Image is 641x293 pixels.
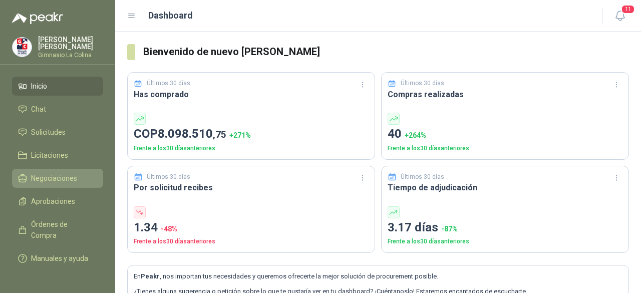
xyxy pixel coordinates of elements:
span: Órdenes de Compra [31,219,94,241]
span: Aprobaciones [31,196,75,207]
span: + 271 % [229,131,251,139]
img: Logo peakr [12,12,63,24]
span: Licitaciones [31,150,68,161]
p: [PERSON_NAME] [PERSON_NAME] [38,36,103,50]
a: Inicio [12,77,103,96]
span: Inicio [31,81,47,92]
a: Negociaciones [12,169,103,188]
h3: Compras realizadas [388,88,622,101]
p: Frente a los 30 días anteriores [134,144,369,153]
h3: Has comprado [134,88,369,101]
h3: Tiempo de adjudicación [388,181,622,194]
img: Company Logo [13,38,32,57]
span: -48 % [161,225,177,233]
h3: Por solicitud recibes [134,181,369,194]
span: 11 [621,5,635,14]
p: Últimos 30 días [401,79,444,88]
p: 3.17 días [388,218,622,237]
p: Gimnasio La Colina [38,52,103,58]
span: ,75 [213,129,226,140]
span: Solicitudes [31,127,66,138]
p: 40 [388,125,622,144]
p: Frente a los 30 días anteriores [388,237,622,246]
span: 8.098.510 [158,127,226,141]
a: Aprobaciones [12,192,103,211]
p: COP [134,125,369,144]
a: Chat [12,100,103,119]
p: En , nos importan tus necesidades y queremos ofrecerte la mejor solución de procurement posible. [134,271,622,281]
span: + 264 % [405,131,426,139]
a: Licitaciones [12,146,103,165]
p: Frente a los 30 días anteriores [134,237,369,246]
a: Manuales y ayuda [12,249,103,268]
span: Negociaciones [31,173,77,184]
span: -87 % [441,225,458,233]
p: Últimos 30 días [147,172,190,182]
p: 1.34 [134,218,369,237]
h1: Dashboard [148,9,193,23]
p: Últimos 30 días [147,79,190,88]
h3: Bienvenido de nuevo [PERSON_NAME] [143,44,629,60]
span: Chat [31,104,46,115]
span: Manuales y ayuda [31,253,88,264]
a: Órdenes de Compra [12,215,103,245]
button: 11 [611,7,629,25]
a: Solicitudes [12,123,103,142]
p: Frente a los 30 días anteriores [388,144,622,153]
b: Peakr [141,272,160,280]
p: Últimos 30 días [401,172,444,182]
